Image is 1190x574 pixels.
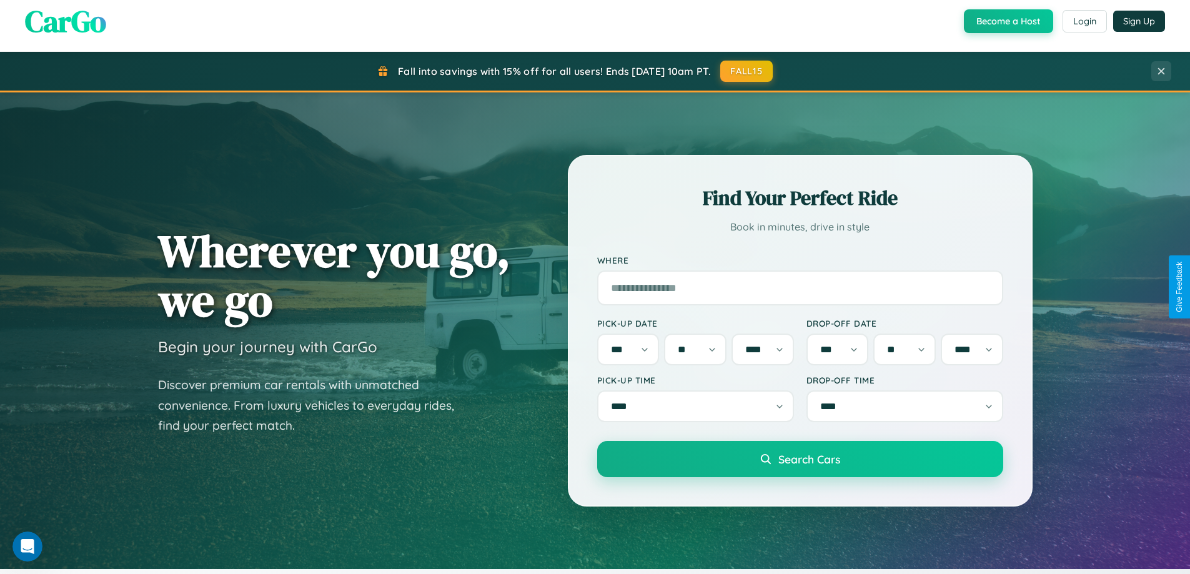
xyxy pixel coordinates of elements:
label: Pick-up Date [597,318,794,329]
h3: Begin your journey with CarGo [158,337,377,356]
h1: Wherever you go, we go [158,226,510,325]
button: FALL15 [720,61,773,82]
button: Search Cars [597,441,1003,477]
span: CarGo [25,1,106,42]
p: Book in minutes, drive in style [597,218,1003,236]
label: Where [597,255,1003,265]
span: Fall into savings with 15% off for all users! Ends [DATE] 10am PT. [398,65,711,77]
button: Become a Host [964,9,1053,33]
button: Login [1063,10,1107,32]
label: Drop-off Date [806,318,1003,329]
h2: Find Your Perfect Ride [597,184,1003,212]
label: Pick-up Time [597,375,794,385]
button: Sign Up [1113,11,1165,32]
div: Give Feedback [1175,262,1184,312]
span: Search Cars [778,452,840,466]
label: Drop-off Time [806,375,1003,385]
p: Discover premium car rentals with unmatched convenience. From luxury vehicles to everyday rides, ... [158,375,470,436]
iframe: Intercom live chat [12,532,42,562]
